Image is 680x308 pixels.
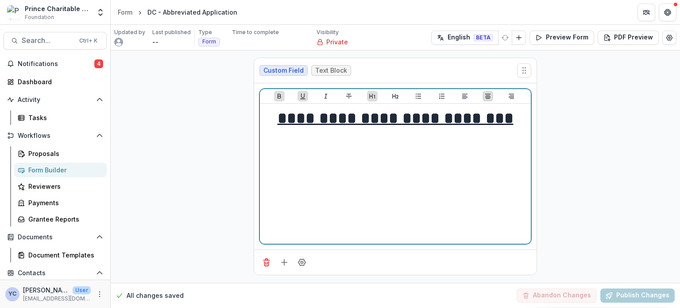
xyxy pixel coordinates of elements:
p: Private [326,37,348,47]
button: Add field [277,255,291,269]
div: Payments [28,198,100,207]
p: Time to complete [232,28,279,36]
div: Tasks [28,113,100,122]
button: Get Help [659,4,676,21]
button: Bold [274,91,285,101]
div: Ctrl + K [77,36,99,46]
a: Proposals [14,146,107,161]
span: Notifications [18,60,94,68]
button: Heading 2 [390,91,401,101]
nav: breadcrumb [114,6,241,19]
div: Yena Choi [8,291,16,297]
a: Dashboard [4,74,107,89]
button: Field Settings [295,255,309,269]
p: All changes saved [127,291,184,300]
button: Partners [637,4,655,21]
button: Move field [517,63,531,78]
p: User [73,286,91,294]
button: PDF Preview [598,31,659,45]
div: Dashboard [18,77,100,86]
a: Tasks [14,110,107,125]
button: Heading 1 [367,91,378,101]
button: Open Activity [4,93,107,107]
span: Contacts [18,269,93,277]
p: Updated by [114,28,145,36]
button: Abandon Changes [517,289,597,303]
a: Form [114,6,136,19]
svg: avatar [114,38,123,47]
div: Prince Charitable Trusts Sandbox [25,4,91,13]
span: Documents [18,234,93,241]
p: Visibility [317,28,339,36]
button: Open Workflows [4,129,107,143]
span: 4 [94,59,103,68]
button: Refresh Translation [498,31,512,45]
div: Document Templates [28,250,100,260]
span: Foundation [25,13,54,21]
button: Ordered List [437,91,447,101]
button: Delete field [259,255,274,269]
button: Underline [297,91,308,101]
div: Proposals [28,149,100,158]
button: Search... [4,32,107,50]
div: Form [118,8,132,17]
a: Form Builder [14,163,107,177]
button: Bullet List [413,91,424,101]
div: Form Builder [28,165,100,175]
a: Payments [14,195,107,210]
div: Reviewers [28,182,100,191]
p: Last published [152,28,191,36]
p: [PERSON_NAME] [23,285,69,295]
a: Document Templates [14,248,107,262]
p: Type [198,28,212,36]
span: Activity [18,96,93,104]
p: [EMAIL_ADDRESS][DOMAIN_NAME] [23,295,91,303]
span: Custom Field [263,67,304,74]
button: Add Language [512,31,526,45]
p: -- [152,37,158,47]
a: Grantee Reports [14,212,107,226]
div: DC - Abbreviated Application [147,8,237,17]
button: Strike [344,91,354,101]
button: Italicize [321,91,331,101]
span: Workflows [18,132,93,140]
button: Open entity switcher [94,4,107,21]
span: Text Block [315,67,347,74]
span: Form [202,39,216,45]
button: Align Center [483,91,493,101]
img: Prince Charitable Trusts Sandbox [7,5,21,19]
button: Preview Form [529,31,594,45]
a: Reviewers [14,179,107,194]
button: Edit Form Settings [662,31,676,45]
button: Align Left [460,91,470,101]
div: Grantee Reports [28,214,100,224]
button: Publish Changes [600,289,675,303]
button: More [94,289,105,300]
button: Notifications4 [4,57,107,71]
button: Open Documents [4,230,107,244]
button: Open Contacts [4,266,107,280]
span: Search... [22,36,74,45]
button: English BETA [431,31,498,45]
button: Align Right [506,91,517,101]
